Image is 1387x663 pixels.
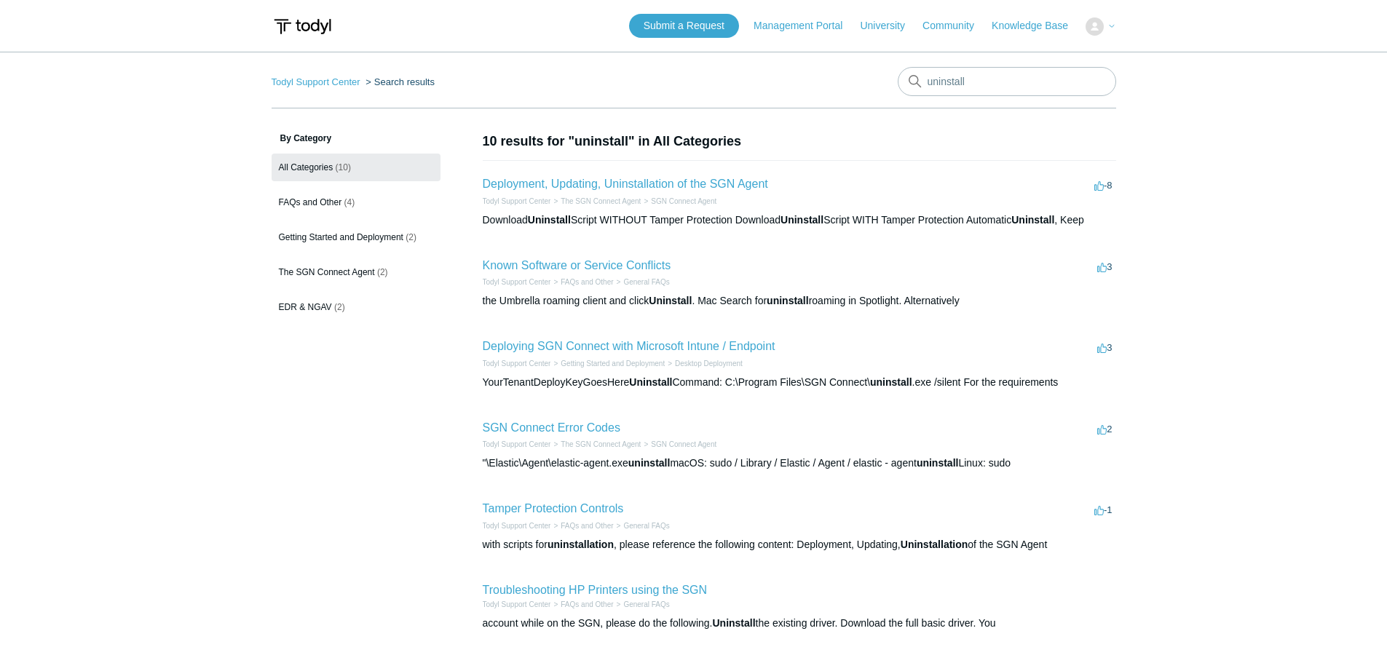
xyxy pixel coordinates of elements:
em: Uninstall [781,214,823,226]
em: Uninstallation [901,539,968,550]
a: Submit a Request [629,14,739,38]
li: Todyl Support Center [483,277,551,287]
a: The SGN Connect Agent (2) [272,258,440,286]
a: Getting Started and Deployment (2) [272,223,440,251]
span: All Categories [279,162,333,172]
li: FAQs and Other [550,520,613,531]
a: The SGN Connect Agent [561,197,641,205]
a: FAQs and Other [561,522,613,530]
em: uninstallation [548,539,614,550]
a: Deploying SGN Connect with Microsoft Intune / Endpoint [483,340,775,352]
li: Getting Started and Deployment [550,358,665,369]
em: uninstall [767,295,809,306]
a: Todyl Support Center [483,600,551,608]
div: account while on the SGN, please do the following. the existing driver. Download the full basic d... [483,616,1116,631]
a: Knowledge Base [992,18,1083,33]
span: -8 [1094,180,1113,191]
li: General FAQs [614,599,670,610]
li: The SGN Connect Agent [550,196,641,207]
em: uninstall [628,457,671,469]
li: General FAQs [614,520,670,531]
span: 2 [1097,424,1112,434]
em: Uninstall [629,376,672,388]
span: (2) [406,232,416,242]
span: -1 [1094,504,1113,515]
em: Uninstall [649,295,692,306]
li: Desktop Deployment [665,358,743,369]
em: Uninstall [1011,214,1054,226]
em: Uninstall [712,617,755,629]
input: Search [898,67,1116,96]
a: SGN Connect Error Codes [483,421,620,434]
a: FAQs and Other [561,278,613,286]
a: Troubleshooting HP Printers using the SGN [483,584,708,596]
h1: 10 results for "uninstall" in All Categories [483,132,1116,151]
span: EDR & NGAV [279,302,332,312]
div: Download Script WITHOUT Tamper Protection Download Script WITH Tamper Protection Automatic , Keep [483,213,1116,228]
span: The SGN Connect Agent [279,267,375,277]
a: FAQs and Other [561,600,613,608]
li: General FAQs [614,277,670,287]
span: (2) [377,267,388,277]
li: SGN Connect Agent [641,439,716,450]
a: Deployment, Updating, Uninstallation of the SGN Agent [483,178,768,190]
em: Uninstall [528,214,571,226]
a: University [860,18,919,33]
span: Getting Started and Deployment [279,232,403,242]
span: (4) [344,197,355,207]
a: Community [922,18,989,33]
a: Known Software or Service Conflicts [483,259,671,271]
h3: By Category [272,132,440,145]
div: with scripts for , please reference the following content: Deployment, Updating, of the SGN Agent [483,537,1116,552]
a: SGN Connect Agent [651,440,716,448]
span: (2) [334,302,345,312]
div: YourTenantDeployKeyGoesHere Command: C:\Program Files\SGN Connect\ .exe /silent For the requirements [483,375,1116,390]
a: Todyl Support Center [272,76,360,87]
a: Management Portal [754,18,857,33]
a: Tamper Protection Controls [483,502,624,515]
a: FAQs and Other (4) [272,188,440,216]
a: General FAQs [623,278,669,286]
a: Getting Started and Deployment [561,360,665,368]
span: (10) [336,162,351,172]
a: Todyl Support Center [483,278,551,286]
li: FAQs and Other [550,599,613,610]
li: SGN Connect Agent [641,196,716,207]
li: Todyl Support Center [483,196,551,207]
a: Todyl Support Center [483,522,551,530]
li: The SGN Connect Agent [550,439,641,450]
a: Todyl Support Center [483,440,551,448]
li: Todyl Support Center [483,439,551,450]
li: Todyl Support Center [483,599,551,610]
em: uninstall [870,376,912,388]
a: Todyl Support Center [483,197,551,205]
li: Todyl Support Center [483,520,551,531]
div: "\Elastic\Agent\elastic-agent.exe macOS: sudo / Library / Elastic / Agent / elastic - agent Linux... [483,456,1116,471]
li: Todyl Support Center [272,76,363,87]
a: Desktop Deployment [675,360,743,368]
li: Todyl Support Center [483,358,551,369]
span: 3 [1097,261,1112,272]
span: 3 [1097,342,1112,353]
a: EDR & NGAV (2) [272,293,440,321]
a: General FAQs [623,522,669,530]
span: FAQs and Other [279,197,342,207]
a: Todyl Support Center [483,360,551,368]
a: The SGN Connect Agent [561,440,641,448]
em: uninstall [917,457,959,469]
li: FAQs and Other [550,277,613,287]
div: the Umbrella roaming client and click . Mac Search for roaming in Spotlight. Alternatively [483,293,1116,309]
img: Todyl Support Center Help Center home page [272,13,333,40]
a: All Categories (10) [272,154,440,181]
a: General FAQs [623,600,669,608]
a: SGN Connect Agent [651,197,716,205]
li: Search results [363,76,435,87]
